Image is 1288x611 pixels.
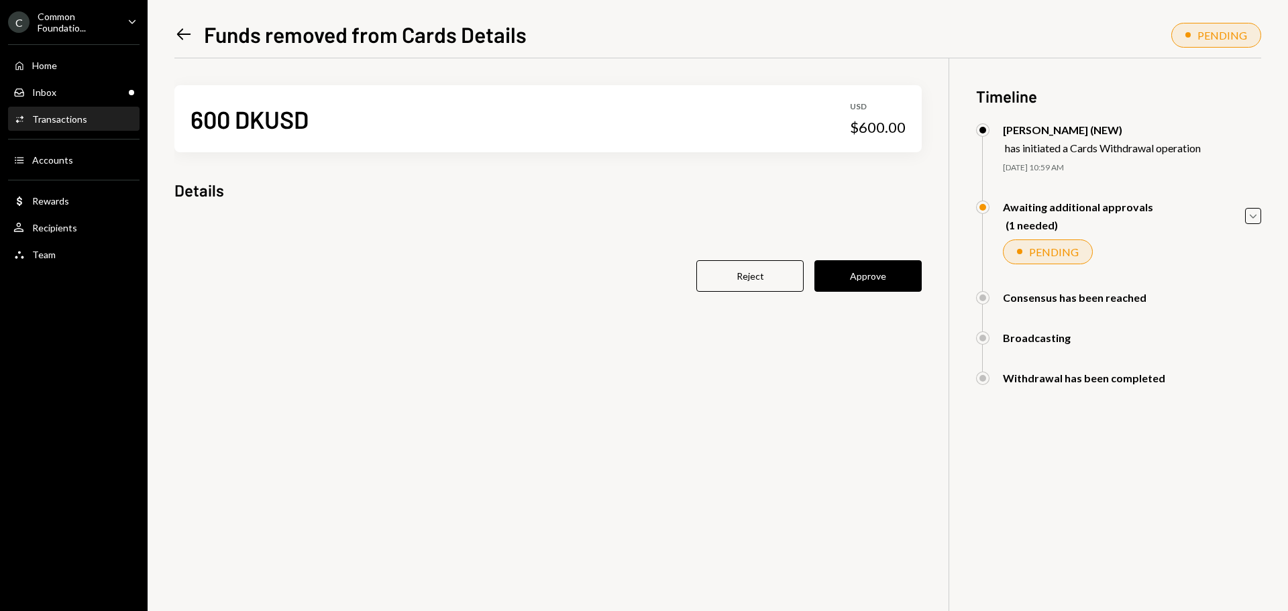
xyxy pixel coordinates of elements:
[1003,162,1261,174] div: [DATE] 10:59 AM
[32,113,87,125] div: Transactions
[191,104,309,134] div: 600 DKUSD
[1003,331,1071,344] div: Broadcasting
[8,80,140,104] a: Inbox
[8,53,140,77] a: Home
[174,179,224,201] h3: Details
[1003,291,1146,304] div: Consensus has been reached
[814,260,922,292] button: Approve
[8,242,140,266] a: Team
[32,154,73,166] div: Accounts
[8,188,140,213] a: Rewards
[32,87,56,98] div: Inbox
[8,148,140,172] a: Accounts
[1029,245,1079,258] div: PENDING
[32,195,69,207] div: Rewards
[976,85,1261,107] h3: Timeline
[850,101,906,113] div: USD
[1197,29,1247,42] div: PENDING
[38,11,117,34] div: Common Foundatio...
[1003,201,1153,213] div: Awaiting additional approvals
[32,249,56,260] div: Team
[32,60,57,71] div: Home
[850,118,906,137] div: $600.00
[696,260,804,292] button: Reject
[8,11,30,33] div: C
[32,222,77,233] div: Recipients
[8,107,140,131] a: Transactions
[1003,123,1201,136] div: [PERSON_NAME] (NEW)
[1003,372,1165,384] div: Withdrawal has been completed
[204,21,527,48] h1: Funds removed from Cards Details
[8,215,140,239] a: Recipients
[1005,142,1201,154] div: has initiated a Cards Withdrawal operation
[1006,219,1153,231] div: (1 needed)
